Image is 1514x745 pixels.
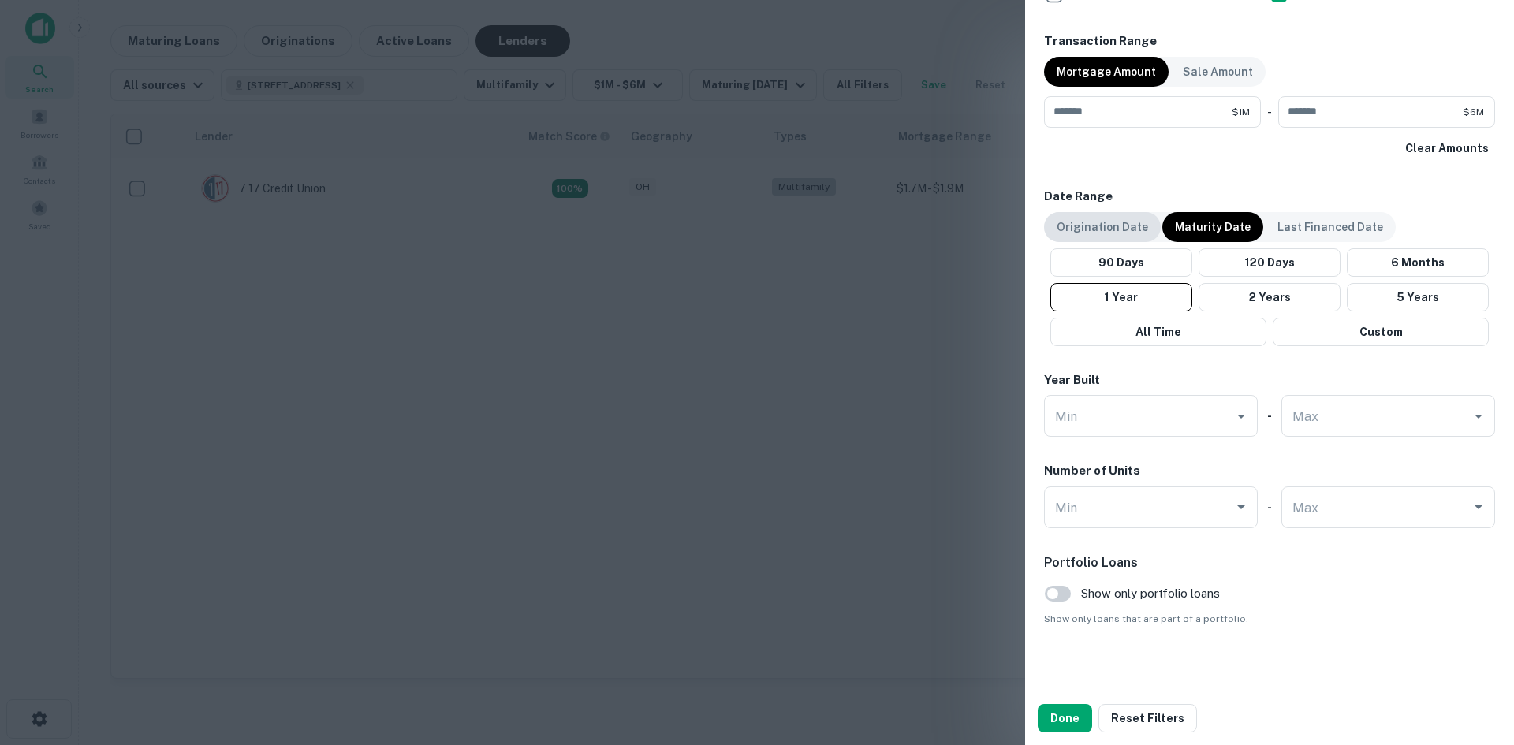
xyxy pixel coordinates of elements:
div: - [1267,96,1272,128]
h6: Number of Units [1044,462,1140,480]
h6: Year Built [1044,371,1100,389]
span: $6M [1463,105,1484,119]
button: Custom [1273,318,1489,346]
button: 1 Year [1050,283,1192,311]
button: Open [1230,496,1252,518]
button: All Time [1050,318,1266,346]
h6: - [1267,407,1272,425]
span: $1M [1232,105,1250,119]
button: Open [1467,496,1490,518]
button: Open [1467,405,1490,427]
p: Origination Date [1057,218,1148,236]
button: Open [1230,405,1252,427]
h6: Portfolio Loans [1044,553,1495,572]
p: Mortgage Amount [1057,63,1156,80]
span: Show only portfolio loans [1081,584,1220,603]
button: 120 Days [1199,248,1341,277]
iframe: Chat Widget [1435,619,1514,695]
button: Clear Amounts [1399,134,1495,162]
span: Show only loans that are part of a portfolio. [1044,612,1495,626]
button: 6 Months [1347,248,1489,277]
button: 2 Years [1199,283,1341,311]
p: Sale Amount [1183,63,1253,80]
h6: - [1267,498,1272,516]
p: Maturity Date [1175,218,1251,236]
h6: Date Range [1044,188,1495,206]
button: 90 Days [1050,248,1192,277]
p: Last Financed Date [1277,218,1383,236]
button: Done [1038,704,1092,732]
button: Reset Filters [1098,704,1197,732]
button: 5 Years [1347,283,1489,311]
h6: Transaction Range [1044,32,1495,50]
